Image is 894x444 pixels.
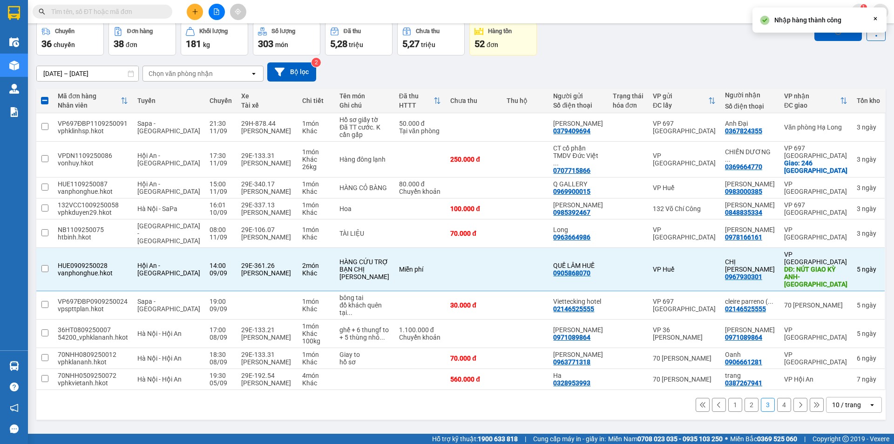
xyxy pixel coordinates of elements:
[553,379,590,387] div: 0328953993
[725,233,762,241] div: 0978166161
[648,89,720,113] th: Toggle SortBy
[241,334,293,341] div: [PERSON_NAME]
[302,330,331,337] div: Khác
[302,262,331,269] div: 2 món
[450,205,497,212] div: 100.000 đ
[241,269,293,277] div: [PERSON_NAME]
[339,351,389,358] div: Giay to
[553,351,603,358] div: Anh Cương
[41,38,52,49] span: 36
[525,434,526,444] span: |
[210,188,232,195] div: 11/09
[394,89,446,113] th: Toggle SortBy
[553,209,590,216] div: 0985392467
[302,156,331,163] div: Khác
[799,6,851,17] span: htbinh.hkot
[137,222,200,245] span: [GEOGRAPHIC_DATA] - [GEOGRAPHIC_DATA]
[725,305,766,313] div: 02146525555
[312,58,321,67] sup: 2
[58,262,128,269] div: HUE0909250028
[210,262,232,269] div: 14:00
[241,180,293,188] div: 29E-340.17
[653,376,716,383] div: 70 [PERSON_NAME]
[487,41,498,48] span: đơn
[339,156,389,163] div: Hàng đông lạnh
[784,351,847,366] div: VP [GEOGRAPHIC_DATA]
[872,4,888,20] button: caret-down
[114,38,124,49] span: 38
[725,180,775,188] div: LÊ DIỆU LINH
[857,330,880,337] div: 5
[804,434,806,444] span: |
[862,355,876,362] span: ngày
[10,424,19,433] span: message
[58,120,128,127] div: VP697ĐBP1109250091
[302,322,331,330] div: 1 món
[9,37,19,47] img: warehouse-icon
[399,334,441,341] div: Chuyển khoản
[253,22,320,55] button: Số lượng303món
[37,66,138,81] input: Select a date range.
[553,358,590,366] div: 0963771318
[137,180,200,195] span: Hội An - [GEOGRAPHIC_DATA]
[862,4,865,11] span: 1
[241,120,293,127] div: 29H-878.44
[608,434,723,444] span: Miền Nam
[137,298,200,313] span: Sapa - [GEOGRAPHIC_DATA]
[330,38,347,49] span: 5,28
[553,167,590,174] div: 0707715866
[325,22,393,55] button: Đã thu5,28 triệu
[725,201,775,209] div: Trần Kiều Oanh
[725,163,762,171] div: 0369664770
[9,107,19,117] img: solution-icon
[210,305,232,313] div: 09/09
[784,301,847,309] div: 70 [PERSON_NAME]
[241,152,293,159] div: 29E-133.31
[241,201,293,209] div: 29E-337.13
[127,28,153,34] div: Đơn hàng
[857,355,880,362] div: 6
[784,251,847,266] div: VP [GEOGRAPHIC_DATA]
[553,305,594,313] div: 02146525555
[9,84,19,94] img: warehouse-icon
[553,372,603,379] div: Ha
[250,70,257,77] svg: open
[210,159,232,167] div: 11/09
[553,159,559,167] span: ...
[339,230,389,237] div: TÀI LIỆU
[137,262,200,277] span: Hội An - [GEOGRAPHIC_DATA]
[553,127,590,135] div: 0379409694
[241,379,293,387] div: [PERSON_NAME]
[862,156,876,163] span: ngày
[857,376,880,383] div: 7
[210,209,232,216] div: 10/09
[450,355,497,362] div: 70.000 đ
[302,351,331,358] div: 1 món
[432,434,518,444] span: Hỗ trợ kỹ thuật:
[137,97,200,104] div: Tuyến
[761,398,775,412] button: 3
[725,326,775,334] div: Phạm Thu Lâm
[241,209,293,216] div: [PERSON_NAME]
[416,28,440,34] div: Chưa thu
[137,205,177,212] span: Hà Nội - SaPa
[241,159,293,167] div: [PERSON_NAME]
[862,230,876,237] span: ngày
[725,120,775,127] div: Anh Đại
[653,205,716,212] div: 132 Võ Chí Công
[302,358,331,366] div: Khác
[784,144,847,159] div: VP 697 [GEOGRAPHIC_DATA]
[210,97,232,104] div: Chuyến
[777,398,791,412] button: 4
[450,376,497,383] div: 560.000 đ
[653,152,716,167] div: VP [GEOGRAPHIC_DATA]
[210,326,232,334] div: 17:00
[241,233,293,241] div: [PERSON_NAME]
[784,92,840,100] div: VP nhận
[725,372,775,379] div: trang
[58,326,128,334] div: 36HT0809250007
[302,201,331,209] div: 1 món
[553,102,603,109] div: Số điện thoại
[241,372,293,379] div: 29E-192.54
[868,401,876,409] svg: open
